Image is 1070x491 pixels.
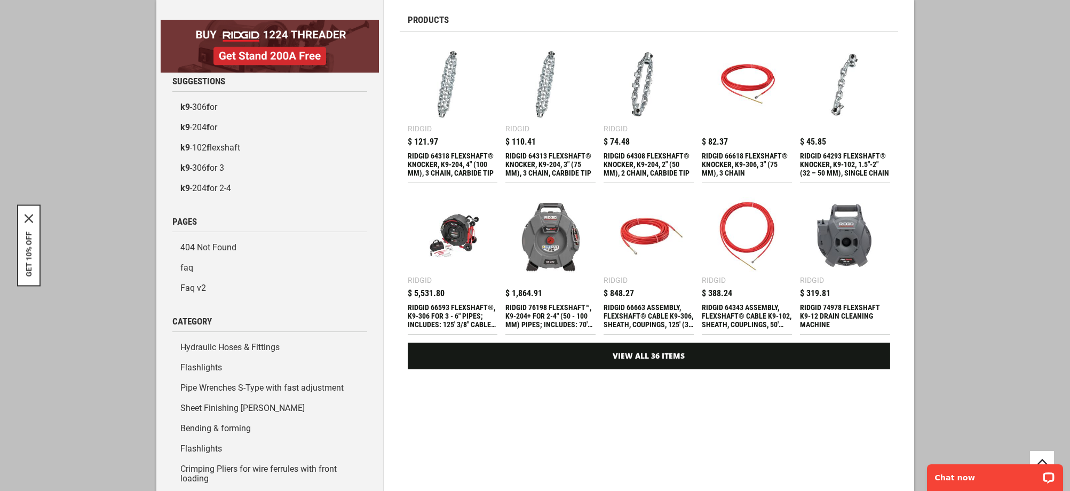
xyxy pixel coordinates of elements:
[805,45,885,124] img: RIDGID 64293 FLEXSHAFT® KNOCKER, K9-102, 1.5
[172,158,367,178] a: k9-306for 3
[25,232,33,277] button: GET 10% OFF
[707,196,787,276] img: RIDGID 64343 ASSEMBLY, FLEXSHAFT® CABLE K9-102, SHEATH, COUPLINGS, 50' (15,2 M)
[180,163,190,173] b: k9
[172,337,367,358] a: Hydraulic Hoses & Fittings
[920,457,1070,491] iframe: LiveChat chat widget
[413,196,493,276] img: RIDGID 66593 FLEXSHAFT®, K9-306 FOR 3 - 6
[604,152,694,177] div: RIDGID 64308 FLEXSHAFT® KNOCKER, K9-204, 2
[604,125,628,132] div: Ridgid
[408,303,498,329] div: RIDGID 66593 FLEXSHAFT®, K9-306 FOR 3 - 6
[172,217,197,226] span: Pages
[505,191,596,334] a: RIDGID 76198 FLEXSHAFT™, K9-204+ FOR 2-4 $ 1,864.91 RIDGID 76198 FLEXSHAFT™, K9-204+ FOR 2-4" (50...
[172,418,367,439] a: Bending & forming
[180,102,190,112] b: k9
[408,276,432,284] div: Ridgid
[413,45,493,124] img: RIDGID 64318 FLEXSHAFT® KNOCKER, K9-204, 4
[505,138,536,146] span: $ 110.41
[604,276,628,284] div: Ridgid
[604,39,694,183] a: RIDGID 64308 FLEXSHAFT® KNOCKER, K9-204, 2 Ridgid $ 74.48 RIDGID 64308 FLEXSHAFT® KNOCKER, K9-204...
[408,138,438,146] span: $ 121.97
[604,289,634,298] span: $ 848.27
[505,39,596,183] a: RIDGID 64313 FLEXSHAFT® KNOCKER, K9-204, 3 Ridgid $ 110.41 RIDGID 64313 FLEXSHAFT® KNOCKER, K9-20...
[408,152,498,177] div: RIDGID 64318 FLEXSHAFT® KNOCKER, K9-204, 4
[172,97,367,117] a: k9-306for
[172,439,367,459] a: Flashlights
[161,20,379,28] a: BOGO: Buy RIDGID® 1224 Threader, Get Stand 200A Free!
[25,215,33,223] svg: close icon
[505,289,542,298] span: $ 1,864.91
[408,15,449,25] span: Products
[180,183,190,193] b: k9
[172,77,225,86] span: Suggestions
[172,278,367,298] a: Faq v2
[180,142,190,153] b: k9
[702,191,792,334] a: RIDGID 64343 ASSEMBLY, FLEXSHAFT® CABLE K9-102, SHEATH, COUPLINGS, 50' (15,2 M) Ridgid $ 388.24 R...
[180,122,190,132] b: k9
[408,191,498,334] a: RIDGID 66593 FLEXSHAFT®, K9-306 FOR 3 - 6 Ridgid $ 5,531.80 RIDGID 66593 FLEXSHAFT®, K9-306 FOR 3...
[172,317,212,326] span: Category
[800,191,890,334] a: RIDGID 74978 FLEXSHAFT K9-12 DRAIN CLEANING MACHINE Ridgid $ 319.81 RIDGID 74978 FLEXSHAFT K9-12 ...
[207,122,210,132] b: f
[207,102,210,112] b: f
[604,303,694,329] div: RIDGID 66663 ASSEMBLY, FLEXSHAFT® CABLE K9-306, SHEATH, COUPINGS, 125' (38 M)
[805,196,885,276] img: RIDGID 74978 FLEXSHAFT K9-12 DRAIN CLEANING MACHINE
[207,142,210,153] b: f
[511,196,590,276] img: RIDGID 76198 FLEXSHAFT™, K9-204+ FOR 2-4
[800,289,830,298] span: $ 319.81
[800,138,826,146] span: $ 45.85
[609,45,688,124] img: RIDGID 64308 FLEXSHAFT® KNOCKER, K9-204, 2
[207,183,210,193] b: f
[505,303,596,329] div: RIDGID 76198 FLEXSHAFT™, K9-204+ FOR 2-4
[172,258,367,278] a: faq
[505,152,596,177] div: RIDGID 64313 FLEXSHAFT® KNOCKER, K9-204, 3
[172,378,367,398] a: Pipe Wrenches S-Type with fast adjustment
[408,289,445,298] span: $ 5,531.80
[604,138,630,146] span: $ 74.48
[172,117,367,138] a: k9-204for
[702,303,792,329] div: RIDGID 64343 ASSEMBLY, FLEXSHAFT® CABLE K9-102, SHEATH, COUPLINGS, 50' (15,2 M)
[161,20,379,73] img: BOGO: Buy RIDGID® 1224 Threader, Get Stand 200A Free!
[800,39,890,183] a: RIDGID 64293 FLEXSHAFT® KNOCKER, K9-102, 1.5 $ 45.85 RIDGID 64293 FLEXSHAFT® KNOCKER, K9-102, 1.5...
[511,45,590,124] img: RIDGID 64313 FLEXSHAFT® KNOCKER, K9-204, 3
[172,398,367,418] a: Sheet Finishing [PERSON_NAME]
[702,39,792,183] a: RIDGID 66618 FLEXSHAFT® KNOCKER, K9-306, 3 $ 82.37 RIDGID 66618 FLEXSHAFT® KNOCKER, K9-306, 3" (7...
[172,237,367,258] a: 404 Not Found
[408,39,498,183] a: RIDGID 64318 FLEXSHAFT® KNOCKER, K9-204, 4 Ridgid $ 121.97 RIDGID 64318 FLEXSHAFT® KNOCKER, K9-20...
[707,45,787,124] img: RIDGID 66618 FLEXSHAFT® KNOCKER, K9-306, 3
[800,303,890,329] div: RIDGID 74978 FLEXSHAFT K9-12 DRAIN CLEANING MACHINE
[702,289,732,298] span: $ 388.24
[800,152,890,177] div: RIDGID 64293 FLEXSHAFT® KNOCKER, K9-102, 1.5
[408,125,432,132] div: Ridgid
[604,191,694,334] a: RIDGID 66663 ASSEMBLY, FLEXSHAFT® CABLE K9-306, SHEATH, COUPINGS, 125' (38 M) Ridgid $ 848.27 RID...
[172,138,367,158] a: k9-102flexshaft
[702,138,728,146] span: $ 82.37
[505,125,529,132] div: Ridgid
[609,196,688,276] img: RIDGID 66663 ASSEMBLY, FLEXSHAFT® CABLE K9-306, SHEATH, COUPINGS, 125' (38 M)
[408,343,890,369] a: View All 36 Items
[25,215,33,223] button: Close
[172,358,367,378] a: Flashlights
[172,178,367,199] a: k9-204for 2-4
[702,276,726,284] div: Ridgid
[800,276,824,284] div: Ridgid
[207,163,210,173] b: f
[702,152,792,177] div: RIDGID 66618 FLEXSHAFT® KNOCKER, K9-306, 3
[172,459,367,489] a: Crimping Pliers for wire ferrules with front loading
